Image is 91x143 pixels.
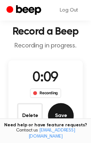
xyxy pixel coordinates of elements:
[4,128,87,139] span: Contact us
[53,3,85,18] a: Log Out
[29,128,75,139] a: [EMAIL_ADDRESS][DOMAIN_NAME]
[32,71,58,85] span: 0:09
[5,27,86,37] h1: Record a Beep
[5,42,86,50] p: Recording in progress.
[48,103,74,129] button: Save Audio Record
[30,88,61,98] div: Recording
[17,103,43,129] button: Delete Audio Record
[6,4,43,17] a: Beep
